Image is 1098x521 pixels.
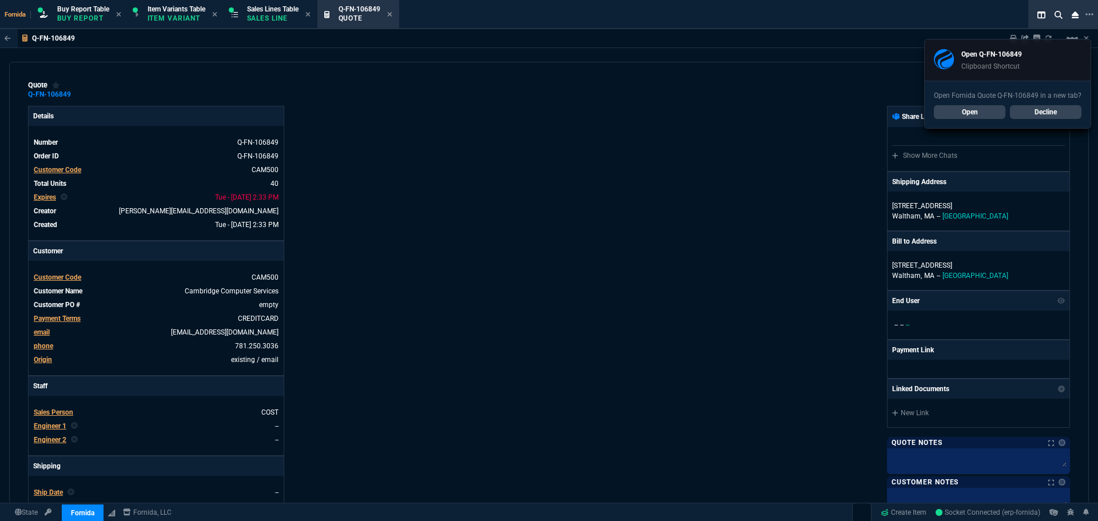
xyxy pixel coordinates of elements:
[52,81,60,90] div: Add to Watchlist
[67,487,74,498] nx-icon: Clear selected rep
[305,10,311,19] nx-icon: Close Tab
[34,193,56,201] span: Expires
[171,328,279,336] a: [EMAIL_ADDRESS][DOMAIN_NAME]
[34,166,81,174] span: Customer Code
[148,14,205,23] p: Item Variant
[1050,8,1067,22] nx-icon: Search
[5,34,11,42] nx-icon: Back to Table
[270,180,279,188] span: 40
[33,500,279,512] tr: undefined
[11,507,41,518] a: Global State
[33,150,279,162] tr: See Marketplace Order
[892,201,1065,211] p: [STREET_ADDRESS]
[238,315,279,323] a: CREDITCARD
[942,212,1008,220] span: [GEOGRAPHIC_DATA]
[892,260,1065,271] p: [STREET_ADDRESS]
[33,420,279,432] tr: undefined
[961,49,1022,59] p: Open Q-FN-106849
[235,342,279,350] a: 781.250.3036
[34,221,57,229] span: Created
[33,407,279,418] tr: undefined
[33,299,279,311] tr: undefined
[34,328,50,336] span: email
[29,106,284,126] p: Details
[892,272,922,280] span: Waltham,
[892,438,942,447] p: Quote Notes
[34,273,81,281] span: Customer Code
[936,508,1040,516] span: Socket Connected (erp-fornida)
[33,164,279,176] tr: undefined
[961,62,1022,71] p: Clipboard Shortcut
[29,376,284,396] p: Staff
[29,241,284,261] p: Customer
[34,422,66,430] span: Engineer 1
[215,193,279,201] span: 2025-09-23T14:33:20.612Z
[936,507,1040,518] a: -ixkwpIZ-h28TSbFAAEc
[876,504,931,521] a: Create Item
[900,321,904,329] span: --
[71,421,78,431] nx-icon: Clear selected rep
[892,296,920,306] p: End User
[892,478,958,487] p: Customer Notes
[937,212,940,220] span: --
[120,507,175,518] a: msbcCompanyName
[116,10,121,19] nx-icon: Close Tab
[892,212,922,220] span: Waltham,
[34,356,52,364] a: Origin
[34,138,58,146] span: Number
[33,205,279,217] tr: undefined
[33,178,279,189] tr: undefined
[237,138,279,146] span: See Marketplace Order
[33,137,279,148] tr: See Marketplace Order
[41,507,55,518] a: API TOKEN
[34,342,53,350] span: phone
[937,272,940,280] span: --
[892,384,949,394] p: Linked Documents
[34,180,66,188] span: Total Units
[71,435,78,445] nx-icon: Clear selected rep
[185,287,279,295] a: Cambridge Computer Services
[237,152,279,160] a: See Marketplace Order
[1010,105,1081,119] a: Decline
[942,272,1008,280] span: [GEOGRAPHIC_DATA]
[924,212,934,220] span: MA
[257,502,279,510] a: FEDEX
[1033,8,1050,22] nx-icon: Split Panels
[934,90,1081,101] p: Open Fornida Quote Q-FN-106849 in a new tab?
[339,14,380,23] p: Quote
[892,152,957,160] a: Show More Chats
[252,273,279,281] span: CAM500
[215,221,279,229] span: 2025-09-09T14:33:20.612Z
[212,10,217,19] nx-icon: Close Tab
[33,327,279,338] tr: kaleigh@cambridgecomputer.com
[34,502,52,510] span: Agent
[33,434,279,446] tr: undefined
[261,408,279,416] a: COST
[892,408,1065,418] a: New Link
[33,354,279,365] tr: undefined
[33,285,279,297] tr: undefined
[1057,296,1065,306] nx-icon: Show/Hide End User to Customer
[28,94,71,96] a: Q-FN-106849
[906,321,909,329] span: --
[33,192,279,203] tr: undefined
[894,321,898,329] span: --
[34,488,63,496] span: Ship Date
[934,105,1005,119] a: Open
[1065,31,1079,45] mat-icon: Example home icon
[34,408,73,416] span: Sales Person
[33,272,279,283] tr: undefined
[275,436,279,444] a: --
[32,34,75,43] p: Q-FN-106849
[28,81,60,90] div: quote
[892,236,937,246] p: Bill to Address
[339,5,380,13] span: Q-FN-106849
[231,356,279,364] span: existing / email
[924,272,934,280] span: MA
[275,488,279,496] span: --
[34,436,66,444] span: Engineer 2
[34,152,59,160] span: Order ID
[34,207,56,215] span: Creator
[275,422,279,430] a: --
